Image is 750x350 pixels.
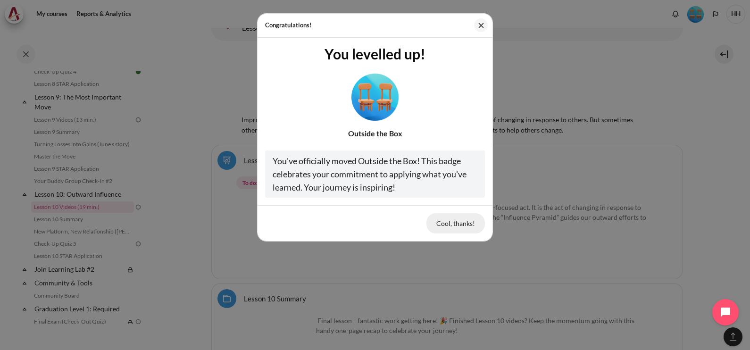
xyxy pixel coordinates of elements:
[426,213,485,233] button: Cool, thanks!
[474,18,488,32] button: Close
[351,70,399,121] div: Level #4
[265,150,485,198] div: You've officially moved Outside the Box! This badge celebrates your commitment to applying what y...
[351,73,399,120] img: Level #4
[265,128,485,139] div: Outside the Box
[265,21,312,30] h5: Congratulations!
[265,45,485,62] h3: You levelled up!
